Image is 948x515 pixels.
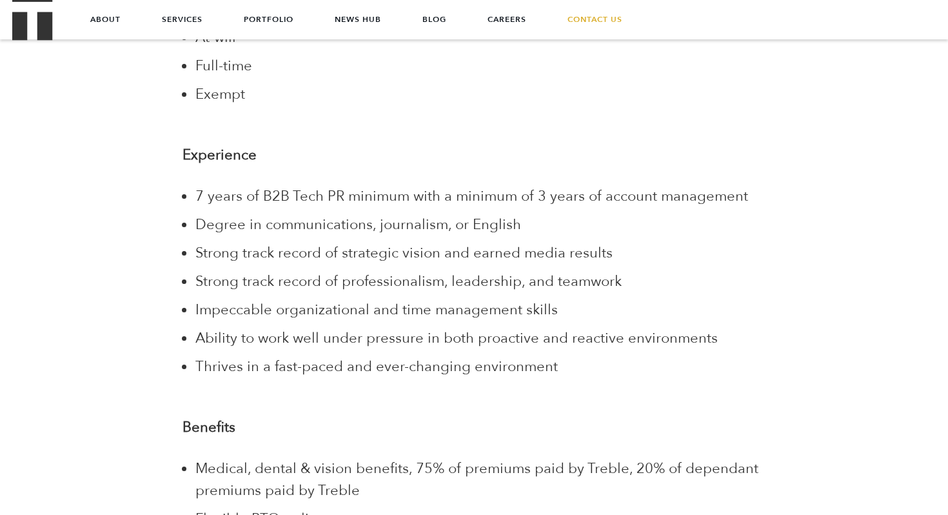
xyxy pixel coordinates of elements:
span: Strong track record of strategic vision and earned media results [195,243,613,263]
span: 7 years of B2B Tech PR minimum with a minimum of 3 years of account management [195,187,748,206]
b: Experience [183,145,257,165]
b: Benefits [183,418,235,437]
span: Degree in communications, journalism, or English [195,215,521,234]
span: Medical, dental & vision benefits, 75% of premiums paid by Treble, 20% of dependant premiums paid... [195,459,758,500]
span: Thrives in a fast-paced and ever-changing environment [195,357,558,376]
span: Exempt [195,85,245,104]
span: Full-time [195,56,252,76]
span: Ability to work well under pressure in both proactive and reactive environments [195,328,718,348]
span: Impeccable organizational and time management skills [195,300,558,319]
span: Strong track record of professionalism, leadership, and teamwork [195,272,622,291]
